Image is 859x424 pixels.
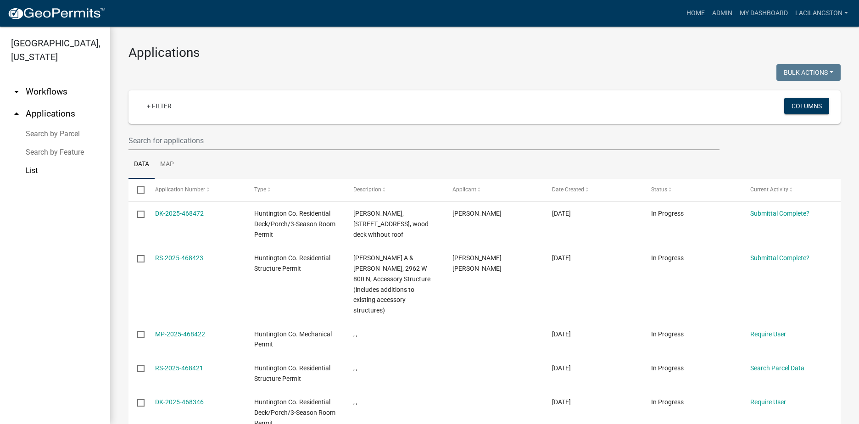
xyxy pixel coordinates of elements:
button: Bulk Actions [776,64,841,81]
span: Type [254,186,266,193]
a: RS-2025-468421 [155,364,203,372]
span: In Progress [651,210,684,217]
span: , , [353,330,357,338]
span: Rick Allen Uecker [452,254,502,272]
span: In Progress [651,364,684,372]
datatable-header-cell: Select [128,179,146,201]
span: Application Number [155,186,205,193]
a: My Dashboard [736,5,792,22]
a: Search Parcel Data [750,364,804,372]
a: MP-2025-468422 [155,330,205,338]
span: 08/24/2025 [552,254,571,262]
span: Grundy, Christine, 10065 N Roanoke Rd, wood deck without roof [353,210,429,238]
span: 08/24/2025 [552,210,571,217]
span: Current Activity [750,186,788,193]
a: Data [128,150,155,179]
button: Columns [784,98,829,114]
a: LaciLangston [792,5,852,22]
span: In Progress [651,254,684,262]
span: 08/24/2025 [552,364,571,372]
datatable-header-cell: Type [245,179,345,201]
span: , , [353,398,357,406]
a: DK-2025-468346 [155,398,204,406]
i: arrow_drop_up [11,108,22,119]
a: DK-2025-468472 [155,210,204,217]
span: In Progress [651,398,684,406]
span: 08/24/2025 [552,398,571,406]
span: Katherine Grundy [452,210,502,217]
span: Applicant [452,186,476,193]
span: Date Created [552,186,584,193]
span: Status [651,186,667,193]
i: arrow_drop_down [11,86,22,97]
span: Huntington Co. Residential Deck/Porch/3-Season Room Permit [254,210,335,238]
span: , , [353,364,357,372]
a: Submittal Complete? [750,210,809,217]
datatable-header-cell: Current Activity [742,179,841,201]
span: 08/24/2025 [552,330,571,338]
span: UECKER, RICK A & DONNA J, 2962 W 800 N, Accessory Structure (includes additions to existing acces... [353,254,430,314]
span: Huntington Co. Mechanical Permit [254,330,332,348]
a: RS-2025-468423 [155,254,203,262]
span: Huntington Co. Residential Structure Permit [254,254,330,272]
a: Admin [708,5,736,22]
a: Map [155,150,179,179]
datatable-header-cell: Application Number [146,179,245,201]
datatable-header-cell: Date Created [543,179,642,201]
a: Submittal Complete? [750,254,809,262]
a: Require User [750,398,786,406]
datatable-header-cell: Description [345,179,444,201]
a: Require User [750,330,786,338]
a: Home [683,5,708,22]
span: Huntington Co. Residential Structure Permit [254,364,330,382]
span: In Progress [651,330,684,338]
datatable-header-cell: Applicant [444,179,543,201]
datatable-header-cell: Status [642,179,742,201]
h3: Applications [128,45,841,61]
input: Search for applications [128,131,720,150]
span: Description [353,186,381,193]
a: + Filter [139,98,179,114]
